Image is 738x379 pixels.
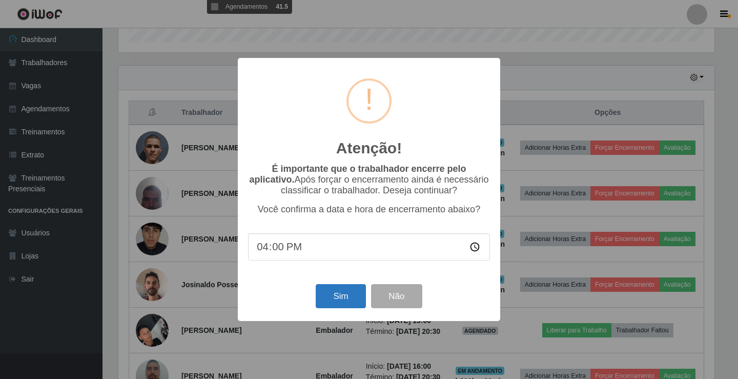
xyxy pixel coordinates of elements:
[336,139,402,157] h2: Atenção!
[371,284,422,308] button: Não
[316,284,365,308] button: Sim
[249,164,466,185] b: É importante que o trabalhador encerre pelo aplicativo.
[248,204,490,215] p: Você confirma a data e hora de encerramento abaixo?
[248,164,490,196] p: Após forçar o encerramento ainda é necessário classificar o trabalhador. Deseja continuar?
